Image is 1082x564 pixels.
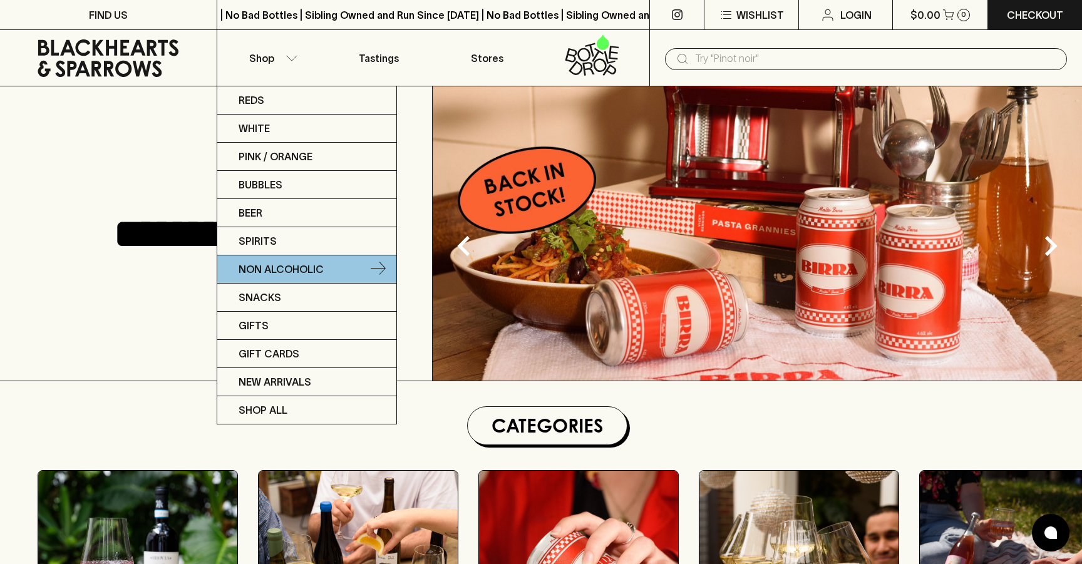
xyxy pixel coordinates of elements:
p: Reds [239,93,264,108]
p: New Arrivals [239,374,311,389]
p: Non Alcoholic [239,262,324,277]
a: White [217,115,396,143]
p: Bubbles [239,177,282,192]
a: Bubbles [217,171,396,199]
a: Beer [217,199,396,227]
a: Gifts [217,312,396,340]
p: Beer [239,205,262,220]
a: New Arrivals [217,368,396,396]
a: Pink / Orange [217,143,396,171]
p: Spirits [239,233,277,249]
p: White [239,121,270,136]
a: Non Alcoholic [217,255,396,284]
p: Pink / Orange [239,149,312,164]
p: Gift Cards [239,346,299,361]
p: Gifts [239,318,269,333]
a: Snacks [217,284,396,312]
p: Snacks [239,290,281,305]
a: Reds [217,86,396,115]
img: bubble-icon [1044,526,1057,539]
a: SHOP ALL [217,396,396,424]
a: Gift Cards [217,340,396,368]
p: SHOP ALL [239,402,287,418]
a: Spirits [217,227,396,255]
